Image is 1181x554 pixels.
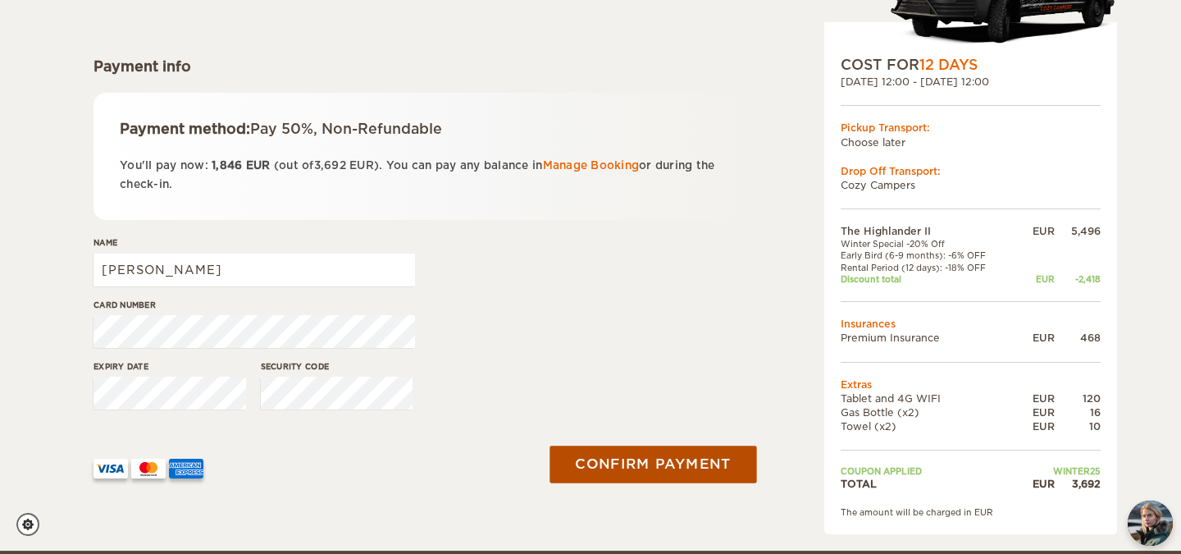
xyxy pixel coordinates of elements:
[93,236,415,249] label: Name
[841,317,1101,331] td: Insurances
[543,159,640,172] a: Manage Booking
[250,121,442,137] span: Pay 50%, Non-Refundable
[131,459,166,478] img: mastercard
[169,459,203,478] img: AMEX
[841,121,1101,135] div: Pickup Transport:
[1055,391,1101,405] div: 120
[841,238,1018,250] td: Winter Special -20% Off
[841,262,1018,273] td: Rental Period (12 days): -18% OFF
[261,360,413,373] label: Security code
[93,459,128,478] img: VISA
[212,159,242,172] span: 1,846
[841,250,1018,261] td: Early Bird (6-9 months): -6% OFF
[1018,224,1055,238] div: EUR
[1018,405,1055,419] div: EUR
[1055,273,1101,285] div: -2,418
[841,331,1018,345] td: Premium Insurance
[841,178,1101,192] td: Cozy Campers
[841,506,1101,518] div: The amount will be charged in EUR
[93,360,246,373] label: Expiry date
[1128,501,1173,546] img: Freyja at Cozy Campers
[841,391,1018,405] td: Tablet and 4G WIFI
[841,164,1101,178] div: Drop Off Transport:
[120,156,727,195] p: You'll pay now: (out of ). You can pay any balance in or during the check-in.
[1018,331,1055,345] div: EUR
[120,119,727,139] div: Payment method:
[246,159,271,172] span: EUR
[1128,501,1173,546] button: chat-button
[314,159,346,172] span: 3,692
[919,57,978,73] span: 12 Days
[549,446,756,483] button: Confirm payment
[841,465,1018,477] td: Coupon applied
[93,299,415,311] label: Card number
[1018,273,1055,285] div: EUR
[1055,331,1101,345] div: 468
[1055,405,1101,419] div: 16
[841,75,1101,89] div: [DATE] 12:00 - [DATE] 12:00
[1055,477,1101,491] div: 3,692
[841,378,1101,391] td: Extras
[1018,419,1055,433] div: EUR
[16,513,50,536] a: Cookie settings
[1018,477,1055,491] div: EUR
[349,159,374,172] span: EUR
[841,135,1101,149] td: Choose later
[841,55,1101,75] div: COST FOR
[841,405,1018,419] td: Gas Bottle (x2)
[841,224,1018,238] td: The Highlander II
[1055,419,1101,433] div: 10
[93,57,754,76] div: Payment info
[1018,465,1101,477] td: WINTER25
[841,273,1018,285] td: Discount total
[841,419,1018,433] td: Towel (x2)
[1018,391,1055,405] div: EUR
[1055,224,1101,238] div: 5,496
[841,477,1018,491] td: TOTAL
